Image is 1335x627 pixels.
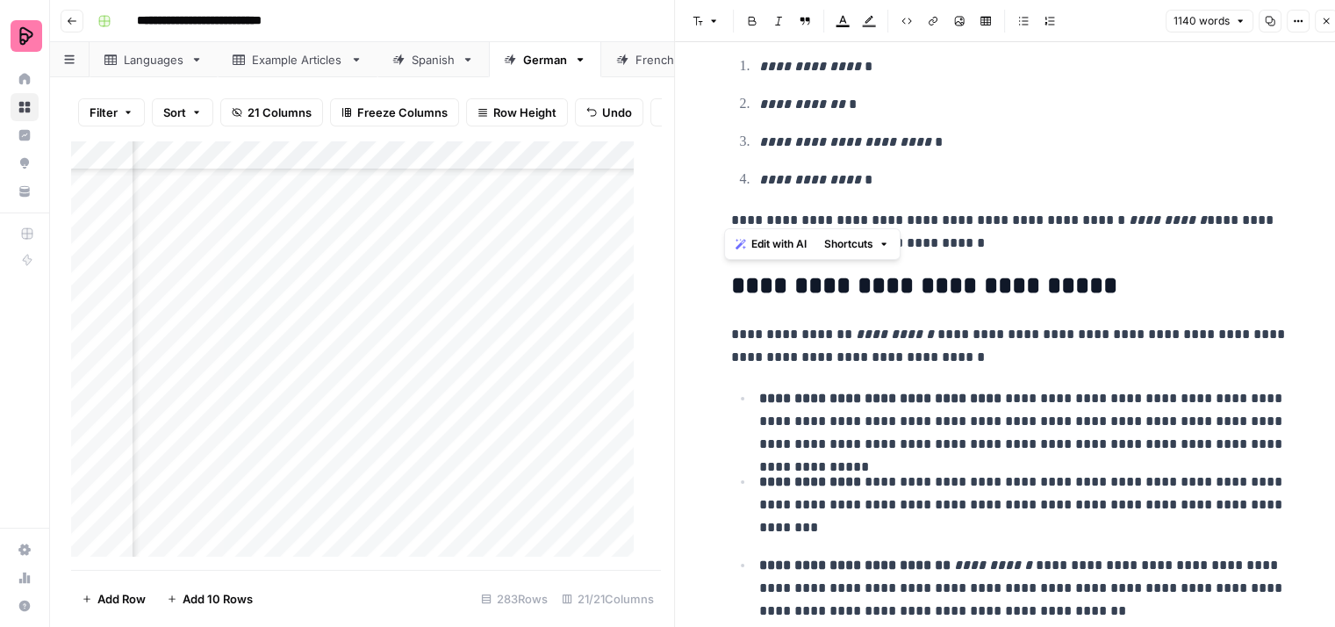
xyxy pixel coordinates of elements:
[156,585,263,613] button: Add 10 Rows
[751,236,807,252] span: Edit with AI
[11,149,39,177] a: Opportunities
[11,536,39,564] a: Settings
[824,236,873,252] span: Shortcuts
[218,42,377,77] a: Example Articles
[1174,13,1230,29] span: 1140 words
[11,121,39,149] a: Insights
[555,585,661,613] div: 21/21 Columns
[11,592,39,620] button: Help + Support
[183,590,253,608] span: Add 10 Rows
[152,98,213,126] button: Sort
[635,51,675,68] div: French
[729,233,814,256] button: Edit with AI
[11,14,39,58] button: Workspace: Preply
[163,104,186,121] span: Sort
[11,177,39,205] a: Your Data
[11,93,39,121] a: Browse
[220,98,323,126] button: 21 Columns
[474,585,555,613] div: 283 Rows
[817,233,896,256] button: Shortcuts
[97,590,146,608] span: Add Row
[357,104,448,121] span: Freeze Columns
[78,98,145,126] button: Filter
[90,42,218,77] a: Languages
[602,104,632,121] span: Undo
[330,98,459,126] button: Freeze Columns
[1166,10,1253,32] button: 1140 words
[248,104,312,121] span: 21 Columns
[11,20,42,52] img: Preply Logo
[11,564,39,592] a: Usage
[252,51,343,68] div: Example Articles
[489,42,601,77] a: German
[71,585,156,613] button: Add Row
[601,42,709,77] a: French
[412,51,455,68] div: Spanish
[523,51,567,68] div: German
[377,42,489,77] a: Spanish
[466,98,568,126] button: Row Height
[575,98,643,126] button: Undo
[124,51,183,68] div: Languages
[493,104,556,121] span: Row Height
[90,104,118,121] span: Filter
[11,65,39,93] a: Home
